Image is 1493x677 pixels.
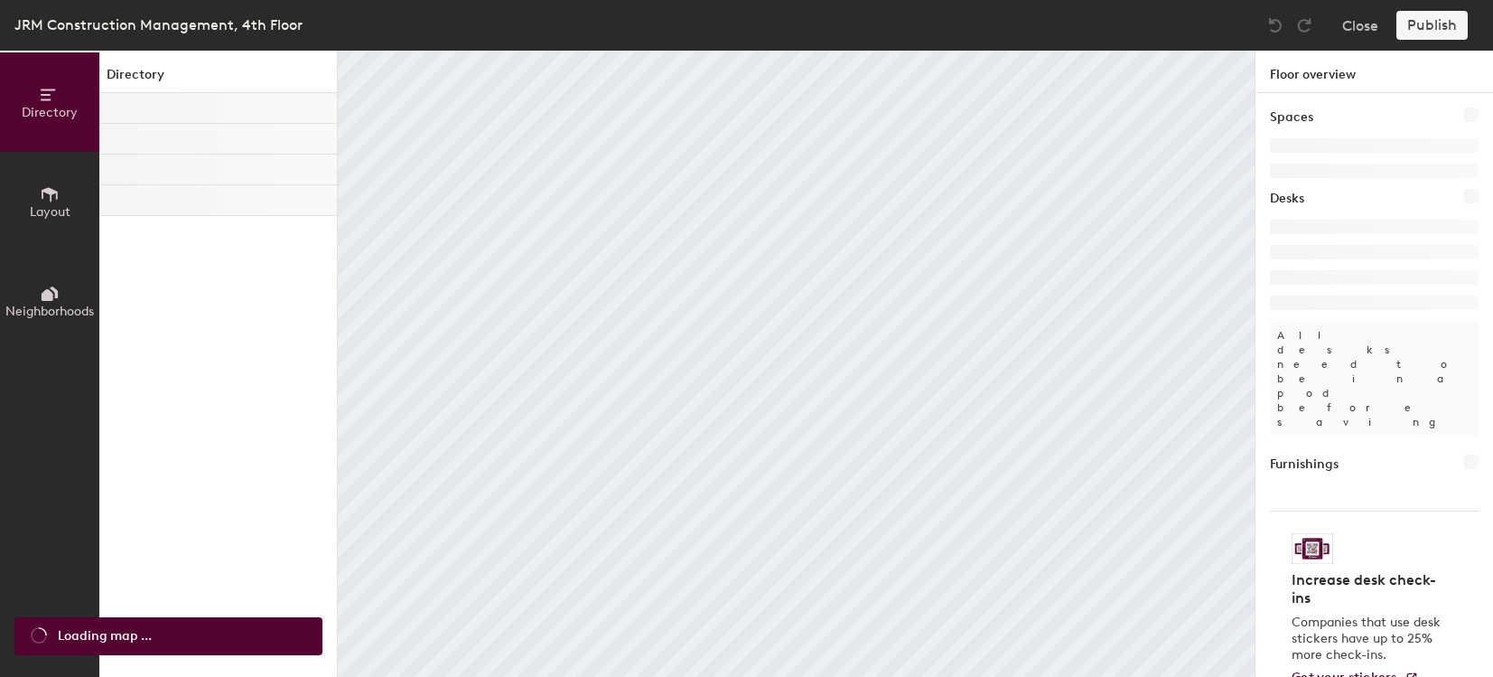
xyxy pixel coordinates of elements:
h1: Furnishings [1270,455,1339,475]
span: Directory [22,105,78,120]
img: Sticker logo [1292,533,1333,564]
span: Loading map ... [58,626,152,646]
p: All desks need to be in a pod before saving [1270,321,1479,437]
div: JRM Construction Management, 4th Floor [14,14,303,36]
img: Undo [1266,16,1284,34]
canvas: Map [338,51,1255,677]
h1: Spaces [1270,108,1313,127]
button: Close [1342,11,1378,40]
h4: Increase desk check-ins [1292,571,1446,607]
h1: Floor overview [1255,51,1493,93]
h1: Directory [99,65,337,93]
img: Redo [1295,16,1313,34]
span: Layout [30,204,70,220]
p: Companies that use desk stickers have up to 25% more check-ins. [1292,615,1446,663]
span: Neighborhoods [5,304,94,319]
h1: Desks [1270,189,1304,209]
